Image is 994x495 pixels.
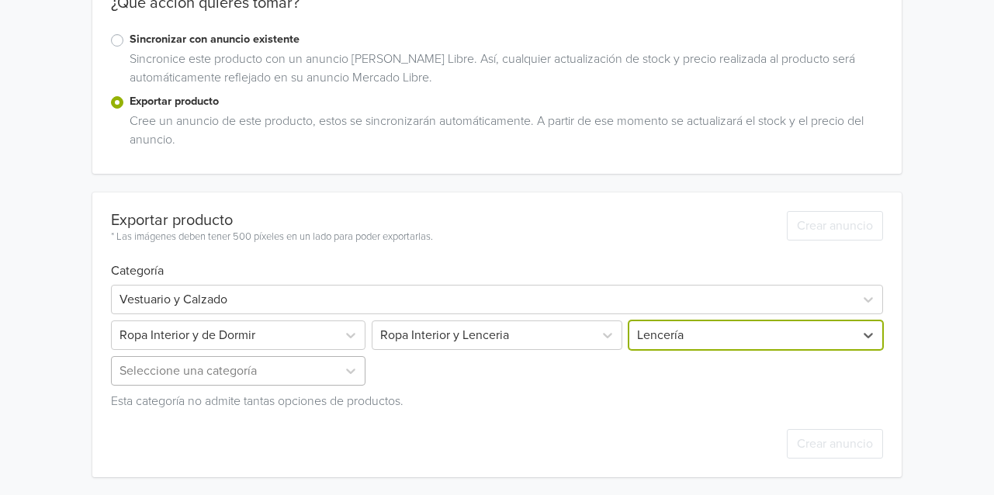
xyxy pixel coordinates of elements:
div: Esta categoría no admite tantas opciones de productos. [111,386,883,410]
div: Sincronice este producto con un anuncio [PERSON_NAME] Libre. Así, cualquier actualización de stoc... [123,50,883,93]
button: Crear anuncio [787,429,883,459]
div: * Las imágenes deben tener 500 píxeles en un lado para poder exportarlas. [111,230,433,245]
h6: Categoría [111,245,883,279]
div: Exportar producto [111,211,433,230]
label: Sincronizar con anuncio existente [130,31,883,48]
button: Crear anuncio [787,211,883,241]
div: Cree un anuncio de este producto, estos se sincronizarán automáticamente. A partir de ese momento... [123,112,883,155]
label: Exportar producto [130,93,883,110]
